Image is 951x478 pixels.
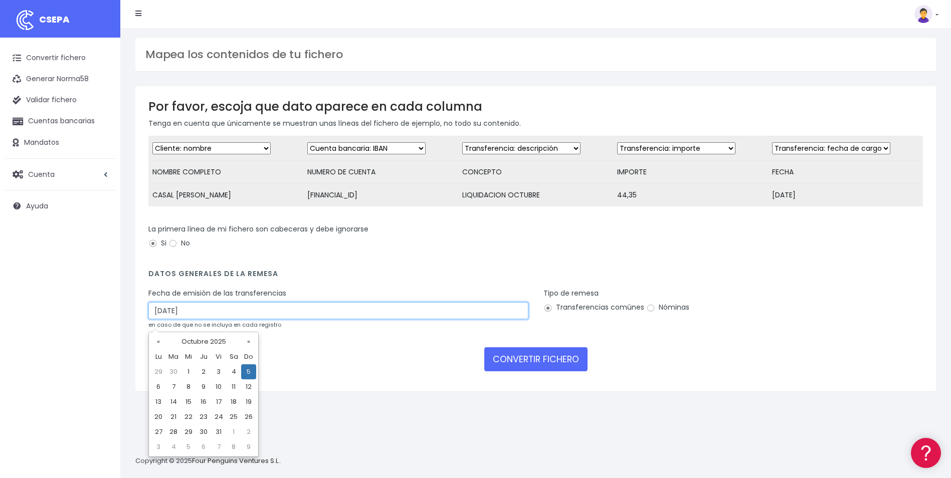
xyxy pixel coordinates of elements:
[148,118,923,129] p: Tenga en cuenta que únicamente se muestran unas líneas del fichero de ejemplo, no todo su contenido.
[196,364,211,379] td: 2
[151,334,166,349] th: «
[181,409,196,424] td: 22
[5,111,115,132] a: Cuentas bancarias
[26,201,48,211] span: Ayuda
[166,364,181,379] td: 30
[5,90,115,111] a: Validar fichero
[211,439,226,454] td: 7
[5,48,115,69] a: Convertir fichero
[28,169,55,179] span: Cuenta
[211,364,226,379] td: 3
[543,302,644,313] label: Transferencias comúnes
[135,456,281,466] p: Copyright © 2025 .
[303,184,458,207] td: [FINANCIAL_ID]
[211,349,226,364] th: Vi
[613,184,768,207] td: 44,35
[168,238,190,249] label: No
[148,288,286,299] label: Fecha de emisión de las transferencias
[543,288,599,299] label: Tipo de remesa
[613,161,768,184] td: IMPORTE
[241,394,256,409] td: 19
[151,424,166,439] td: 27
[196,394,211,409] td: 16
[196,439,211,454] td: 6
[211,394,226,409] td: 17
[196,424,211,439] td: 30
[458,184,613,207] td: LIQUIDACION OCTUBRE
[166,334,241,349] th: Octubre 2025
[5,164,115,185] a: Cuenta
[181,379,196,394] td: 8
[148,321,281,329] small: en caso de que no se incluya en cada registro
[181,364,196,379] td: 1
[226,439,241,454] td: 8
[768,184,923,207] td: [DATE]
[192,456,280,465] a: Four Penguins Ventures S.L.
[226,364,241,379] td: 4
[39,13,70,26] span: CSEPA
[148,99,923,114] h3: Por favor, escoja que dato aparece en cada columna
[484,347,588,371] button: CONVERTIR FICHERO
[148,184,303,207] td: CASAL [PERSON_NAME]
[646,302,689,313] label: Nóminas
[151,364,166,379] td: 29
[151,349,166,364] th: Lu
[5,69,115,90] a: Generar Norma58
[226,424,241,439] td: 1
[211,409,226,424] td: 24
[181,424,196,439] td: 29
[226,409,241,424] td: 25
[458,161,613,184] td: CONCEPTO
[151,379,166,394] td: 6
[211,424,226,439] td: 31
[226,349,241,364] th: Sa
[166,409,181,424] td: 21
[303,161,458,184] td: NUMERO DE CUENTA
[166,394,181,409] td: 14
[241,349,256,364] th: Do
[181,349,196,364] th: Mi
[5,132,115,153] a: Mandatos
[241,424,256,439] td: 2
[148,224,368,234] label: La primera línea de mi fichero son cabeceras y debe ignorarse
[241,334,256,349] th: »
[148,238,166,249] label: Si
[148,161,303,184] td: NOMBRE COMPLETO
[148,270,923,283] h4: Datos generales de la remesa
[196,379,211,394] td: 9
[13,8,38,33] img: logo
[166,349,181,364] th: Ma
[151,439,166,454] td: 3
[241,364,256,379] td: 5
[241,439,256,454] td: 9
[181,394,196,409] td: 15
[5,195,115,216] a: Ayuda
[166,379,181,394] td: 7
[241,379,256,394] td: 12
[166,439,181,454] td: 4
[914,5,932,23] img: profile
[768,161,923,184] td: FECHA
[196,409,211,424] td: 23
[145,48,926,61] h3: Mapea los contenidos de tu fichero
[151,394,166,409] td: 13
[181,439,196,454] td: 5
[211,379,226,394] td: 10
[196,349,211,364] th: Ju
[226,379,241,394] td: 11
[151,409,166,424] td: 20
[241,409,256,424] td: 26
[166,424,181,439] td: 28
[226,394,241,409] td: 18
